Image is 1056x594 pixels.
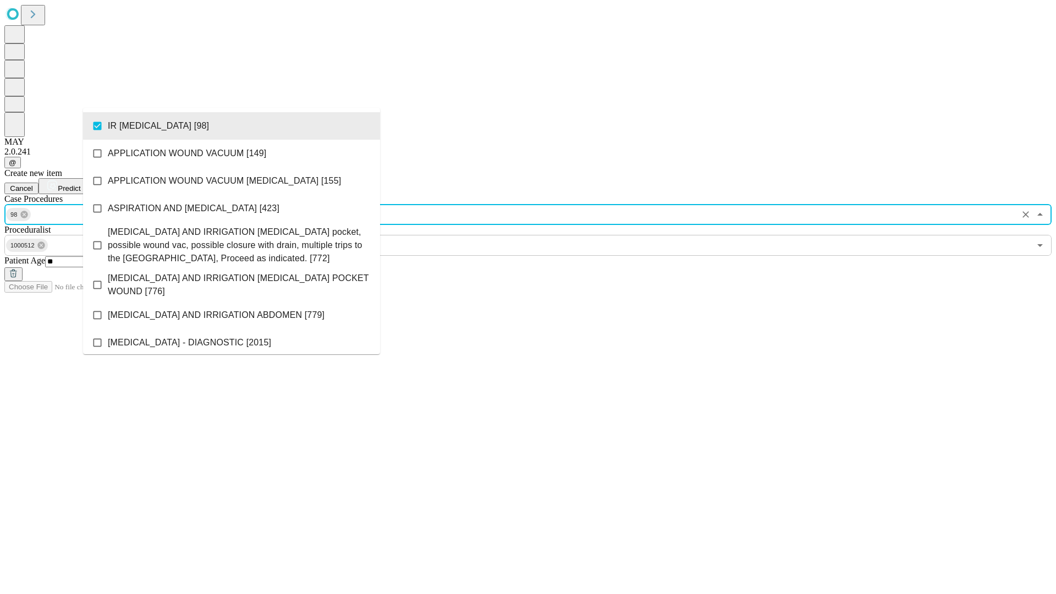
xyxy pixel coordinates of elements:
[4,137,1052,147] div: MAY
[4,168,62,178] span: Create new item
[108,272,371,298] span: [MEDICAL_DATA] AND IRRIGATION [MEDICAL_DATA] POCKET WOUND [776]
[6,239,48,252] div: 1000512
[38,178,89,194] button: Predict
[108,309,324,322] span: [MEDICAL_DATA] AND IRRIGATION ABDOMEN [779]
[108,336,271,349] span: [MEDICAL_DATA] - DIAGNOSTIC [2015]
[4,194,63,204] span: Scheduled Procedure
[1018,207,1033,222] button: Clear
[1032,238,1048,253] button: Open
[108,119,209,133] span: IR [MEDICAL_DATA] [98]
[10,184,33,193] span: Cancel
[108,202,279,215] span: ASPIRATION AND [MEDICAL_DATA] [423]
[9,158,16,167] span: @
[4,256,45,265] span: Patient Age
[4,157,21,168] button: @
[108,226,371,265] span: [MEDICAL_DATA] AND IRRIGATION [MEDICAL_DATA] pocket, possible wound vac, possible closure with dr...
[4,225,51,234] span: Proceduralist
[4,147,1052,157] div: 2.0.241
[6,239,39,252] span: 1000512
[6,208,31,221] div: 98
[4,183,38,194] button: Cancel
[6,208,22,221] span: 98
[108,174,341,188] span: APPLICATION WOUND VACUUM [MEDICAL_DATA] [155]
[58,184,80,193] span: Predict
[1032,207,1048,222] button: Close
[108,147,266,160] span: APPLICATION WOUND VACUUM [149]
